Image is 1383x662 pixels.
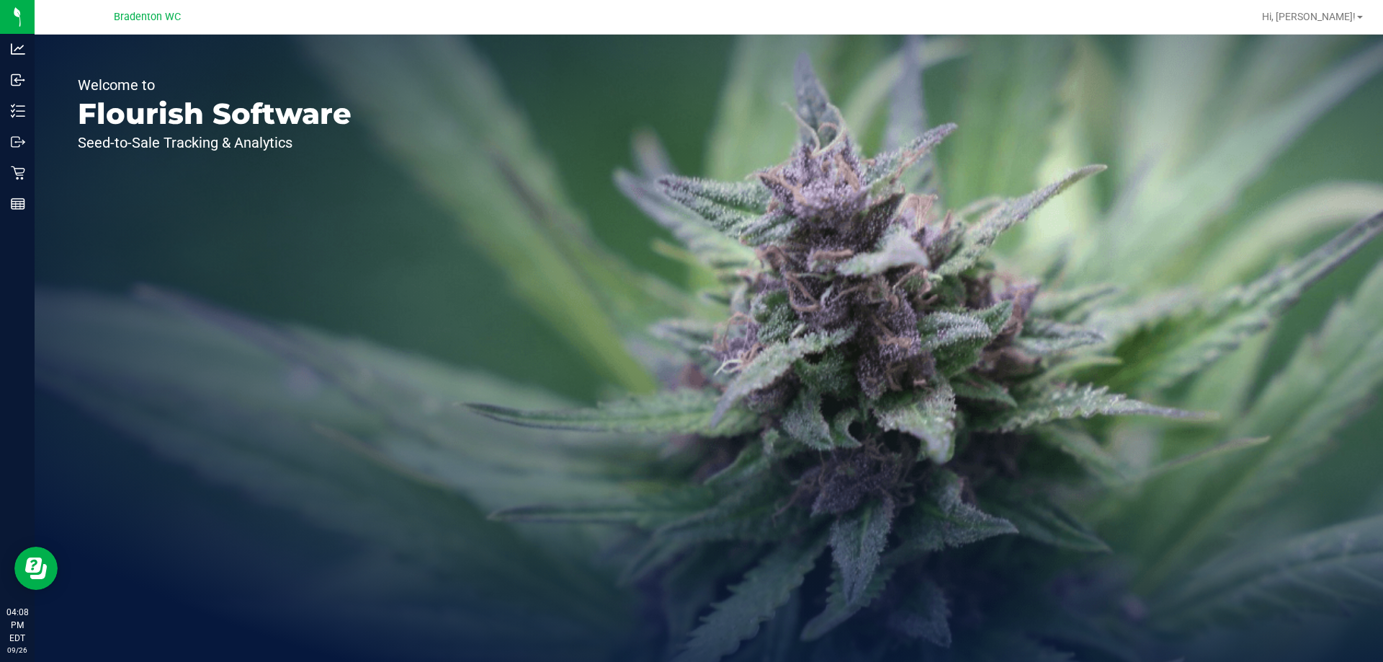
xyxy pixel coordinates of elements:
p: 04:08 PM EDT [6,606,28,645]
span: Bradenton WC [114,11,181,23]
inline-svg: Analytics [11,42,25,56]
inline-svg: Retail [11,166,25,180]
span: Hi, [PERSON_NAME]! [1262,11,1356,22]
inline-svg: Outbound [11,135,25,149]
p: Flourish Software [78,99,352,128]
p: Seed-to-Sale Tracking & Analytics [78,135,352,150]
inline-svg: Reports [11,197,25,211]
iframe: Resource center [14,547,58,590]
inline-svg: Inventory [11,104,25,118]
p: Welcome to [78,78,352,92]
inline-svg: Inbound [11,73,25,87]
p: 09/26 [6,645,28,656]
